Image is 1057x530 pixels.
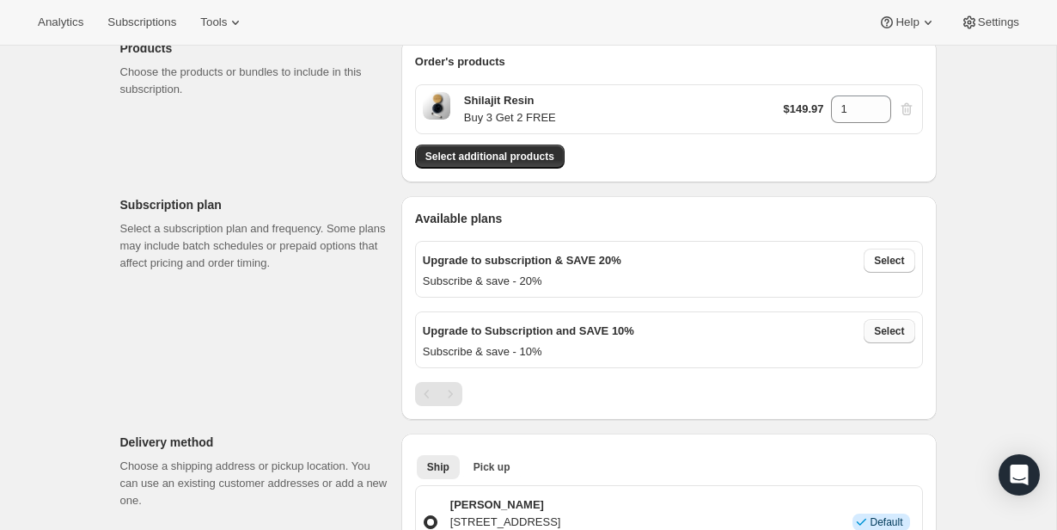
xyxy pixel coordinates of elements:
[868,10,946,34] button: Help
[415,210,502,227] span: Available plans
[427,460,449,474] span: Ship
[464,92,556,109] p: Shilajit Resin
[423,343,915,361] p: Subscribe & save - 10%
[190,10,254,34] button: Tools
[999,454,1040,496] div: Open Intercom Messenger
[120,64,388,98] p: Choose the products or bundles to include in this subscription.
[423,323,634,340] p: Upgrade to Subscription and SAVE 10%
[423,92,450,120] span: Buy 3 Get 2 FREE
[864,319,914,343] button: Select
[864,249,914,273] button: Select
[38,15,83,29] span: Analytics
[474,460,510,474] span: Pick up
[415,55,505,68] span: Order's products
[120,220,388,272] p: Select a subscription plan and frequency. Some plans may include batch schedules or prepaid optio...
[978,15,1019,29] span: Settings
[415,145,565,169] button: Select additional products
[450,496,561,514] p: [PERSON_NAME]
[423,252,621,269] p: Upgrade to subscription & SAVE 20%
[874,324,904,338] span: Select
[200,15,227,29] span: Tools
[464,109,556,126] p: Buy 3 Get 2 FREE
[425,150,554,163] span: Select additional products
[27,10,94,34] button: Analytics
[97,10,186,34] button: Subscriptions
[107,15,176,29] span: Subscriptions
[423,273,915,290] p: Subscribe & save - 20%
[874,254,904,268] span: Select
[870,515,902,529] span: Default
[120,458,388,509] p: Choose a shipping address or pickup location. You can use an existing customer addresses or add a...
[895,15,919,29] span: Help
[950,10,1030,34] button: Settings
[784,101,824,118] p: $149.97
[415,382,462,406] nav: Pagination
[120,196,388,213] p: Subscription plan
[120,434,388,451] p: Delivery method
[120,40,388,57] p: Products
